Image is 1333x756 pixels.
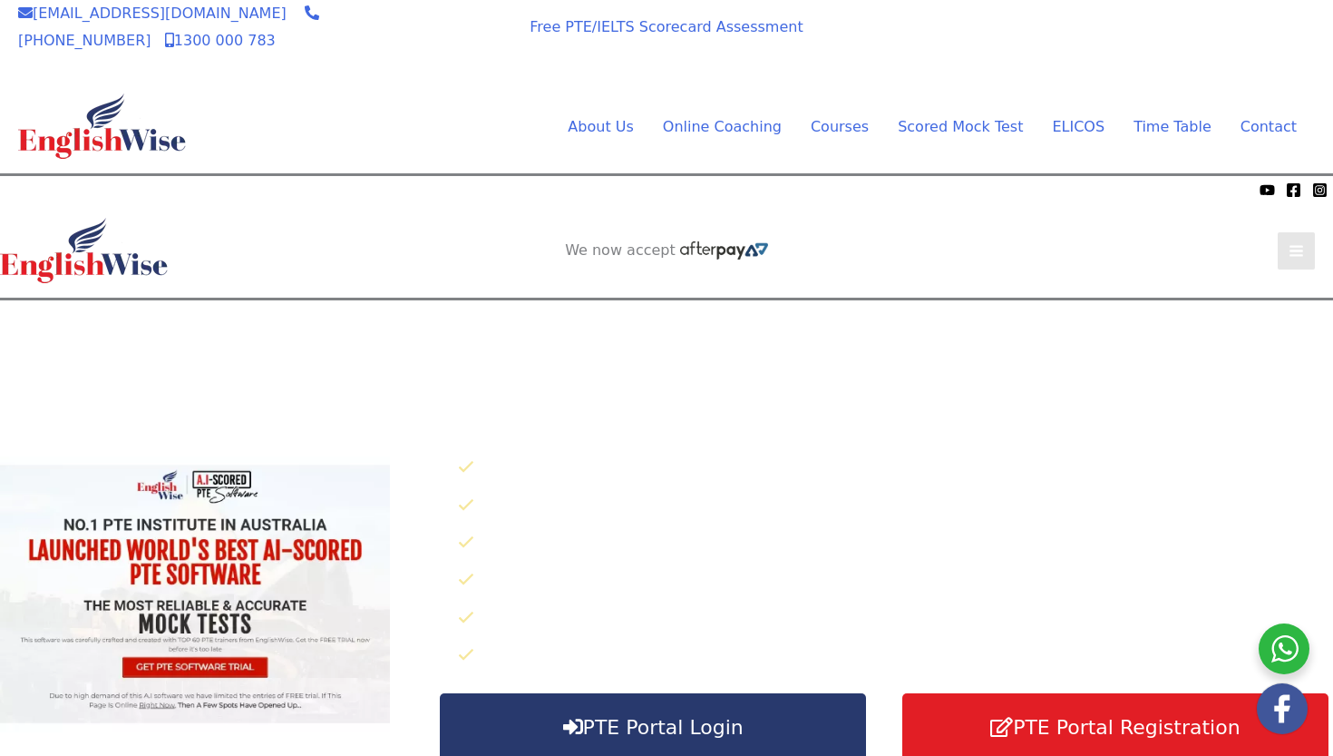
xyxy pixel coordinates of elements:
[1226,113,1297,141] a: Contact
[680,241,768,260] img: Afterpay-Logo
[9,181,105,199] span: We now accept
[18,93,186,159] img: cropped-ew-logo
[458,453,1333,483] li: 30X AI Scored Full Length Mock Tests
[1052,118,1104,135] span: ELICOS
[568,118,633,135] span: About Us
[444,413,1333,440] p: Click below to know why EnglishWise has worlds best AI scored PTE software
[389,13,484,49] span: We now accept
[508,300,825,359] aside: Header Widget 1
[165,32,276,49] a: 1300 000 783
[412,53,462,63] img: Afterpay-Logo
[796,113,883,141] a: CoursesMenu Toggle
[811,118,869,135] span: Courses
[1260,182,1275,198] a: YouTube
[458,491,1333,521] li: 250 Speaking Practice Questions
[1134,118,1211,135] span: Time Table
[530,18,803,35] a: Free PTE/IELTS Scorecard Assessment
[527,315,807,351] a: AI SCORED PTE SOFTWARE REGISTER FOR FREE SOFTWARE TRIAL
[997,10,1315,69] aside: Header Widget 1
[898,118,1023,135] span: Scored Mock Test
[1286,182,1301,198] a: Facebook
[556,241,777,260] aside: Header Widget 2
[18,5,287,22] a: [EMAIL_ADDRESS][DOMAIN_NAME]
[648,113,796,141] a: Online CoachingMenu Toggle
[1119,113,1226,141] a: Time TableMenu Toggle
[458,641,1333,671] li: Instant Results – KNOW where you Stand in the Shortest Amount of Time
[524,113,1297,141] nav: Site Navigation: Main Menu
[565,241,676,260] span: We now accept
[1257,683,1308,734] img: white-facebook.png
[18,5,319,49] a: [PHONE_NUMBER]
[1017,25,1297,61] a: AI SCORED PTE SOFTWARE REGISTER FOR FREE SOFTWARE TRIAL
[663,118,782,135] span: Online Coaching
[458,528,1333,558] li: 50 Writing Practice Questions
[458,565,1333,595] li: 125 Reading Practice Questions
[1037,113,1119,141] a: ELICOS
[553,113,647,141] a: About UsMenu Toggle
[883,113,1037,141] a: Scored Mock TestMenu Toggle
[458,604,1333,633] li: 200 Listening Practice Questions
[1241,118,1297,135] span: Contact
[1312,182,1328,198] a: Instagram
[110,185,160,195] img: Afterpay-Logo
